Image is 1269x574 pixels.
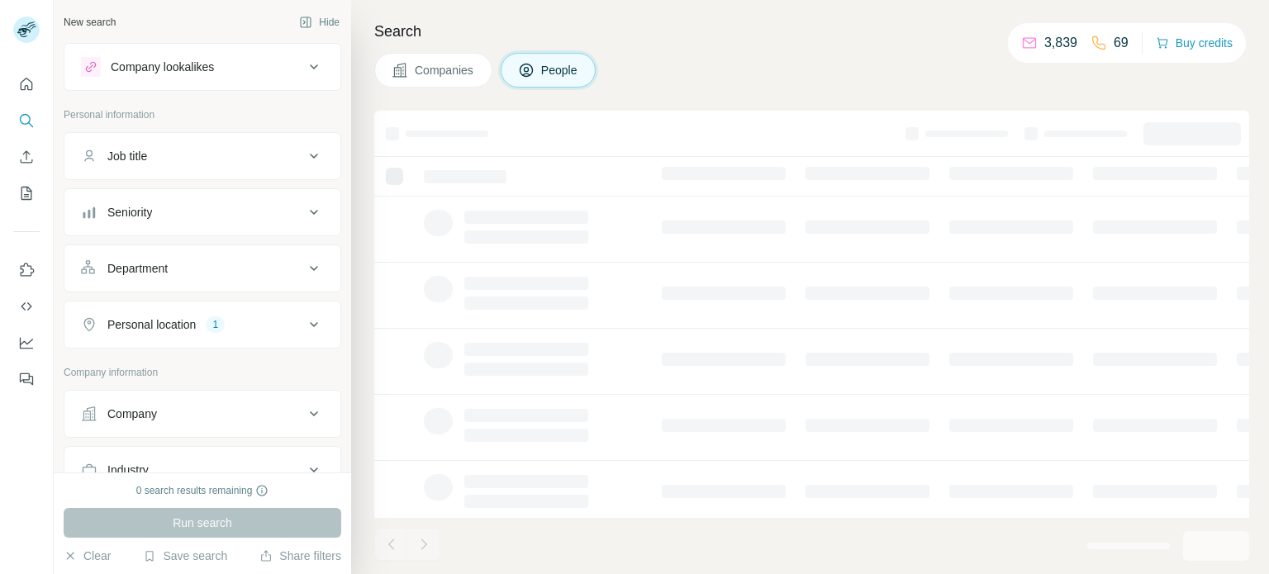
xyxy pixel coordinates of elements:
div: Company lookalikes [111,59,214,75]
button: Company [64,394,340,434]
button: Clear [64,548,111,564]
button: Industry [64,450,340,490]
span: Companies [415,62,475,78]
div: Personal location [107,316,196,333]
button: Search [13,106,40,135]
div: Department [107,260,168,277]
div: Job title [107,148,147,164]
button: Job title [64,136,340,176]
button: Save search [143,548,227,564]
button: Buy credits [1156,31,1233,55]
button: My lists [13,178,40,208]
button: Department [64,249,340,288]
button: Use Surfe API [13,292,40,321]
button: Hide [288,10,351,35]
button: Dashboard [13,328,40,358]
div: Company [107,406,157,422]
div: Seniority [107,204,152,221]
div: New search [64,15,116,30]
button: Quick start [13,69,40,99]
p: 69 [1114,33,1129,53]
button: Share filters [259,548,341,564]
button: Enrich CSV [13,142,40,172]
div: Industry [107,462,149,478]
button: Company lookalikes [64,47,340,87]
p: 3,839 [1044,33,1077,53]
button: Feedback [13,364,40,394]
button: Use Surfe on LinkedIn [13,255,40,285]
div: 0 search results remaining [136,483,269,498]
p: Company information [64,365,341,380]
div: 1 [206,317,225,332]
h4: Search [374,20,1249,43]
p: Personal information [64,107,341,122]
button: Seniority [64,192,340,232]
button: Personal location1 [64,305,340,344]
span: People [541,62,579,78]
